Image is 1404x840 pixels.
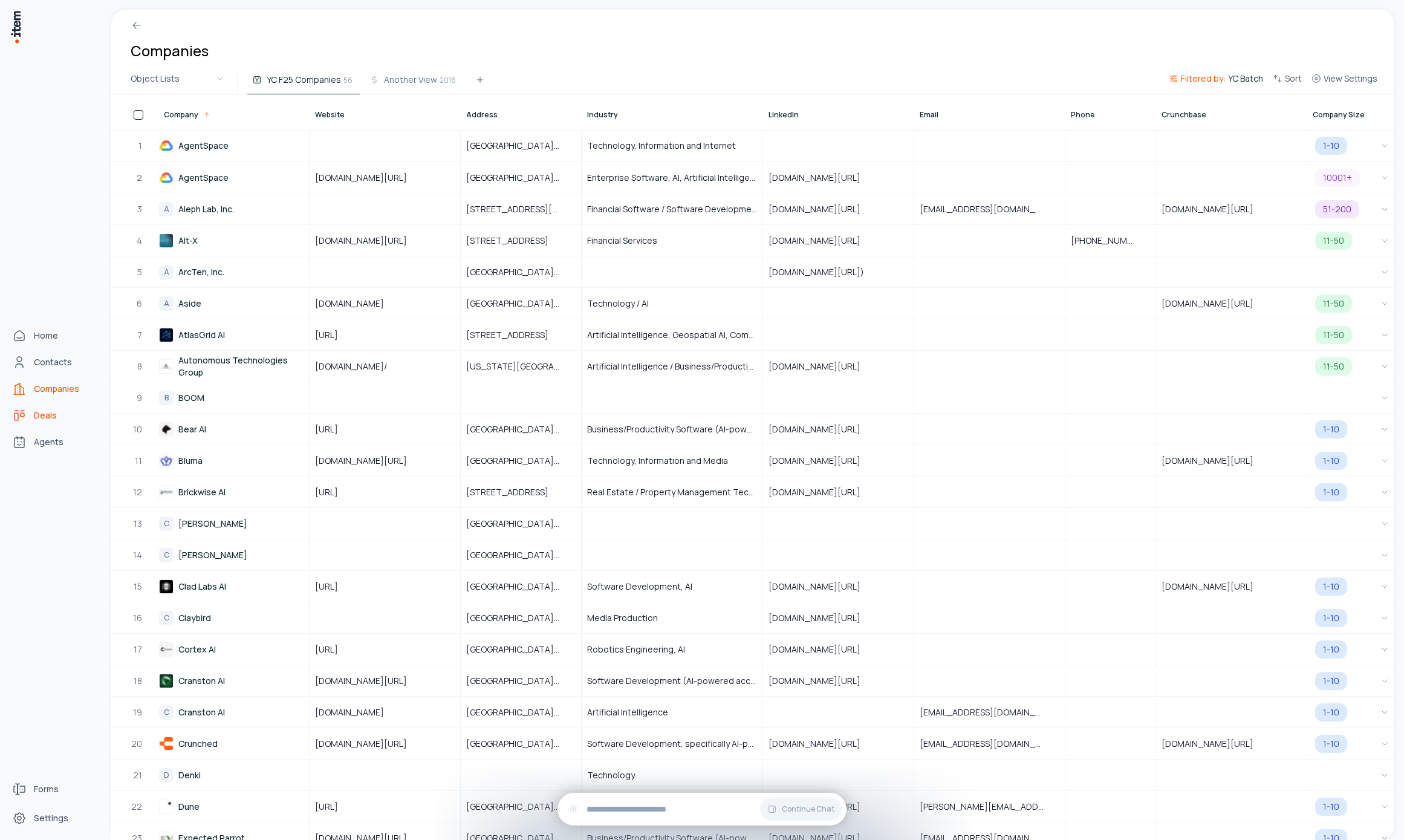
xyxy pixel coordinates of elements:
[315,235,421,247] span: [DOMAIN_NAME][URL]
[1162,738,1268,750] span: [DOMAIN_NAME][URL]
[159,351,308,381] a: Autonomous Technologies Group
[1228,73,1263,85] span: YC Batch
[159,288,308,318] a: AAside
[587,140,736,152] span: Technology, Information and Internet
[769,360,875,373] span: [DOMAIN_NAME][URL]
[587,235,657,247] span: Financial Services
[137,329,143,341] span: 7
[159,194,308,224] a: AAleph Lab, Inc.
[466,203,576,215] span: [STREET_ADDRESS][US_STATE][US_STATE]
[159,383,308,412] a: BBOOM
[159,359,174,374] img: Autonomous Technologies Group
[466,298,576,310] span: [GEOGRAPHIC_DATA], [GEOGRAPHIC_DATA], [GEOGRAPHIC_DATA]
[315,172,421,184] span: [DOMAIN_NAME][URL]
[587,203,757,215] span: Financial Software / Software Development / AI-native Financial Planning & Analysis (FP&A) platform
[133,612,143,624] span: 16
[133,423,143,435] span: 10
[34,812,68,824] span: Settings
[920,706,1059,718] span: [EMAIL_ADDRESS][DOMAIN_NAME]
[466,235,563,247] span: [STREET_ADDRESS]
[159,642,174,657] img: Cortex AI
[769,423,875,435] span: [DOMAIN_NAME][URL]
[384,74,437,86] span: Another View
[315,581,353,593] span: [URL]
[769,110,799,120] span: LinkedIn
[315,298,398,310] span: [DOMAIN_NAME]
[159,296,174,311] div: A
[466,172,576,184] span: [GEOGRAPHIC_DATA], [GEOGRAPHIC_DATA], [GEOGRAPHIC_DATA]
[159,509,308,538] a: C[PERSON_NAME]
[587,110,618,120] span: Industry
[133,706,143,718] span: 19
[159,446,308,475] a: Bluma
[440,74,456,85] span: 2016
[34,436,63,448] span: Agents
[587,675,757,687] span: Software Development (AI-powered accounting and tax filing platform for startups and SMBs)
[1162,298,1268,310] span: [DOMAIN_NAME][URL]
[769,235,875,247] span: [DOMAIN_NAME][URL]
[587,643,685,656] span: Robotics Engineering, AI
[365,73,463,94] button: Another View2016
[1324,73,1377,85] span: View Settings
[159,603,308,633] a: CClaybird
[34,356,72,368] span: Contacts
[769,266,879,278] span: [DOMAIN_NAME][URL])
[466,738,576,750] span: [GEOGRAPHIC_DATA], [US_STATE], [GEOGRAPHIC_DATA]
[466,549,576,561] span: [GEOGRAPHIC_DATA], [GEOGRAPHIC_DATA], [GEOGRAPHIC_DATA]
[34,383,79,395] span: Companies
[315,738,421,750] span: [DOMAIN_NAME][URL]
[159,737,174,751] img: Crunched
[466,706,576,718] span: [GEOGRAPHIC_DATA], [US_STATE], [GEOGRAPHIC_DATA]
[159,611,174,625] div: C
[315,329,353,341] span: [URL]
[34,783,59,795] span: Forms
[159,548,174,562] div: C
[131,738,143,750] span: 20
[587,612,658,624] span: Media Production
[587,738,757,750] span: Software Development, specifically AI-powered Excel intelligence and smart cloud accounting softw...
[315,801,353,813] span: [URL]
[466,612,576,624] span: [GEOGRAPHIC_DATA], [GEOGRAPHIC_DATA], [GEOGRAPHIC_DATA]
[159,138,174,153] img: AgentSpace
[557,793,847,825] div: Continue Chat
[769,675,875,687] span: [DOMAIN_NAME][URL]
[159,257,308,287] a: AArcTen, Inc.
[159,265,174,279] div: A
[137,392,143,404] span: 9
[159,422,174,437] img: Bear AI
[1181,73,1226,85] span: Filtered by:
[159,328,174,342] img: AtlasGrid AI
[315,675,421,687] span: [DOMAIN_NAME][URL]
[134,581,143,593] span: 15
[315,423,353,435] span: [URL]
[247,73,360,94] button: YC F25 Companies56
[769,203,875,215] span: [DOMAIN_NAME][URL]
[1268,71,1307,93] button: Sort
[134,643,143,656] span: 17
[315,486,353,498] span: [URL]
[159,799,174,814] img: Dune
[315,360,401,373] span: [DOMAIN_NAME]/
[159,226,308,255] a: Alt-X
[131,801,143,813] span: 22
[135,455,143,467] span: 11
[587,172,757,184] span: Enterprise Software, AI, Artificial Intelligence, Cloud Computing, Productivity Software
[159,414,308,444] a: Bear AI
[587,298,649,310] span: Technology / AI
[137,360,143,373] span: 8
[159,705,174,720] div: C
[315,110,345,120] span: Website
[159,634,308,664] a: Cortex AI
[131,41,209,60] h1: Companies
[159,320,308,350] a: AtlasGrid AI
[1071,110,1095,120] span: Phone
[34,330,58,342] span: Home
[760,798,842,821] button: Continue Chat
[466,140,576,152] span: [GEOGRAPHIC_DATA], [GEOGRAPHIC_DATA], [GEOGRAPHIC_DATA]
[769,455,875,467] span: [DOMAIN_NAME][URL]
[7,324,99,348] a: Home
[343,74,353,85] span: 56
[7,430,99,454] a: Agents
[159,202,174,217] div: A
[769,486,875,498] span: [DOMAIN_NAME][URL]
